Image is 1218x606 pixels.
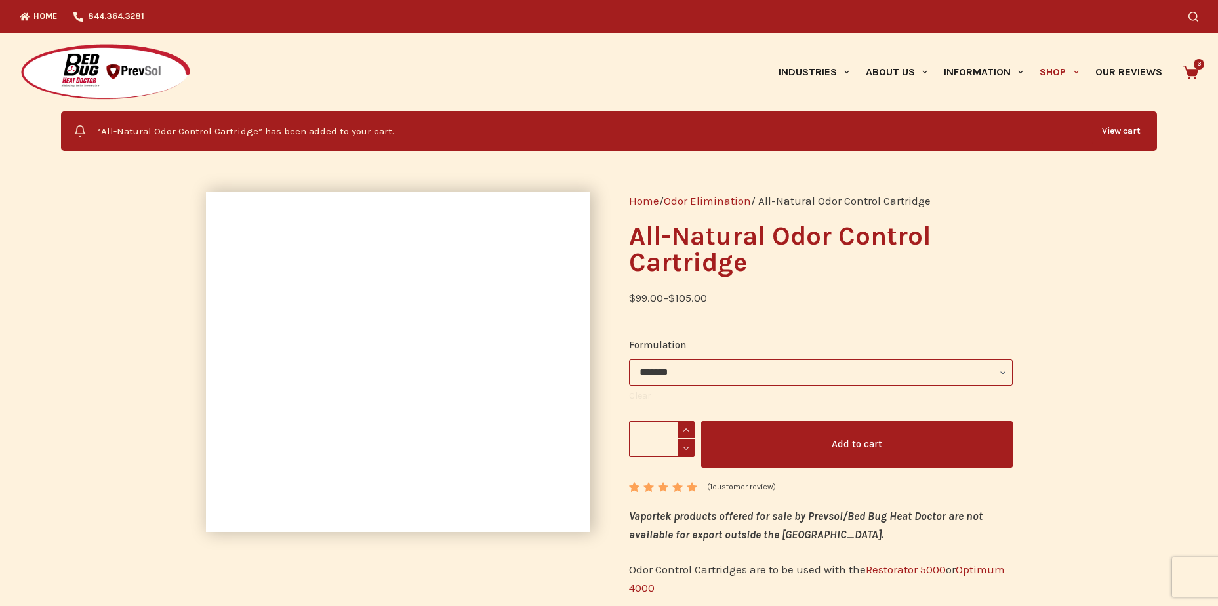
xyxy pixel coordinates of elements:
a: Odor Elimination [664,194,751,207]
span: 1 [629,482,638,502]
div: “All-Natural Odor Control Cartridge” has been added to your cart. [61,111,1157,151]
a: Our Reviews [1087,33,1170,111]
nav: Primary [770,33,1170,111]
a: Information [936,33,1032,111]
a: Industries [770,33,857,111]
a: (1customer review) [707,481,776,494]
bdi: 105.00 [668,291,707,304]
span: $ [668,291,675,304]
a: Shop [1032,33,1087,111]
a: Clear options [629,390,651,401]
p: – [629,289,1013,307]
a: Restorator 5000 [866,563,946,576]
a: View cart [1092,118,1150,144]
input: Product quantity [629,421,695,457]
bdi: 99.00 [629,291,663,304]
button: Add to cart [701,421,1013,468]
p: Odor Control Cartridges are to be used with the or [629,560,1013,597]
a: Home [629,194,659,207]
nav: Breadcrumb [629,192,1013,210]
img: Prevsol/Bed Bug Heat Doctor [20,43,192,102]
span: 1 [710,482,712,491]
a: About Us [857,33,935,111]
button: Search [1188,12,1198,22]
label: Formulation [629,337,1013,353]
span: Rated out of 5 based on customer rating [629,482,699,552]
span: 3 [1194,59,1204,70]
h1: All-Natural Odor Control Cartridge [629,223,1013,275]
strong: Vaportek products offered for sale by Prevsol/Bed Bug Heat Doctor are not available for export ou... [629,510,983,541]
div: Rated 5.00 out of 5 [629,482,699,492]
span: $ [629,291,636,304]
